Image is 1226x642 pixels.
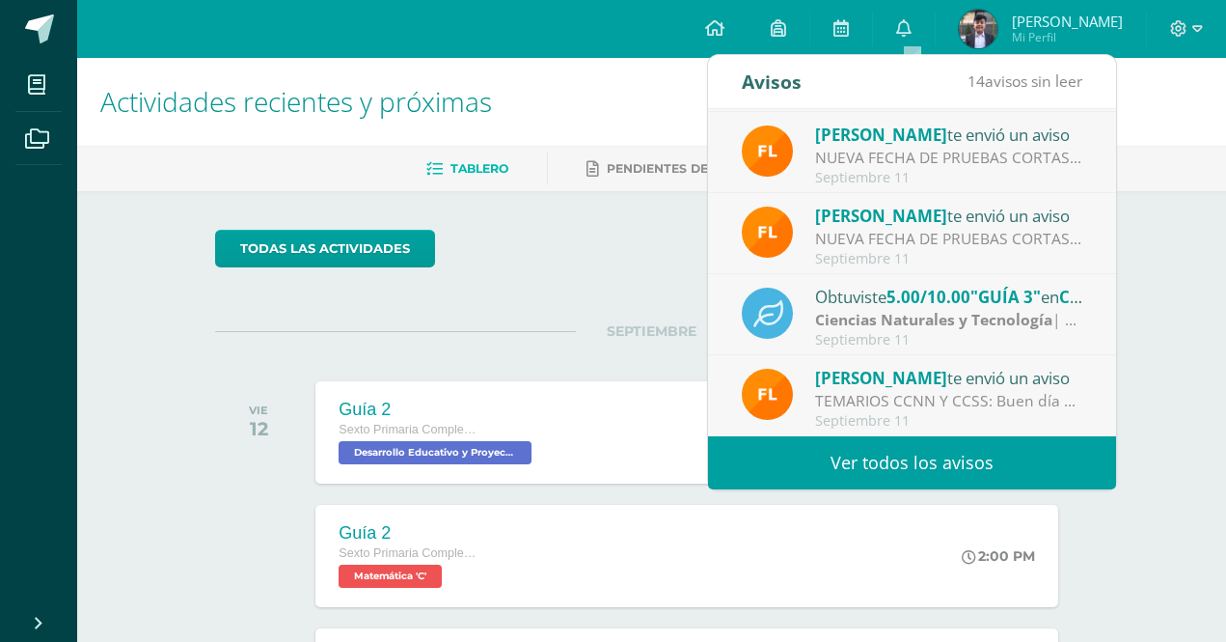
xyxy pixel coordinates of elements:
span: avisos sin leer [967,70,1082,92]
img: 6bef1c5d1367db5a5be17bdf95a87fcb.png [959,10,997,48]
div: Guía 2 [339,523,483,544]
span: Actividades recientes y próximas [100,83,492,120]
div: TEMARIOS CCNN Y CCSS: Buen día padres de familia Gusto de saludarlos Les envío los Temarios con l... [815,390,1083,412]
a: Ver todos los avisos [708,436,1116,489]
div: Septiembre 11 [815,251,1083,267]
div: Septiembre 11 [815,413,1083,430]
span: [PERSON_NAME] [815,205,947,227]
span: Sexto Primaria Complementaria [339,546,483,560]
span: [PERSON_NAME] [815,124,947,146]
a: Pendientes de entrega [586,154,772,184]
a: Tablero [426,154,508,184]
span: [PERSON_NAME] [815,367,947,389]
span: Sexto Primaria Complementaria [339,423,483,436]
div: Avisos [742,55,802,108]
div: te envió un aviso [815,122,1083,147]
div: 12 [249,417,268,440]
div: te envió un aviso [815,365,1083,390]
div: Guía 2 [339,400,536,420]
a: todas las Actividades [215,230,435,267]
span: 14 [967,70,985,92]
img: 00e92e5268842a5da8ad8efe5964f981.png [742,369,793,420]
div: NUEVA FECHA DE PRUEBAS CORTAS: Buen día padres de familia La Prueba Corta de CCNN para la sección... [815,228,1083,250]
div: NUEVA FECHA DE PRUEBAS CORTAS: Buen día padres de familia La Prueba Corta de CCNN para la sección... [815,147,1083,169]
span: Mi Perfil [1012,29,1123,45]
span: Matemática 'C' [339,565,442,588]
span: [PERSON_NAME] [1012,12,1123,31]
span: Tablero [450,161,508,176]
span: SEPTIEMBRE [576,322,727,340]
div: VIE [249,404,268,417]
img: 00e92e5268842a5da8ad8efe5964f981.png [742,207,793,258]
strong: Ciencias Naturales y Tecnología [815,309,1052,330]
div: te envió un aviso [815,203,1083,228]
div: Septiembre 11 [815,170,1083,186]
img: 00e92e5268842a5da8ad8efe5964f981.png [742,126,793,177]
div: | Zona [815,309,1083,331]
span: 5.00/10.00 [886,286,970,308]
div: Septiembre 11 [815,332,1083,349]
span: Desarrollo Educativo y Proyecto de Vida 'C' [339,441,531,464]
span: "GUÍA 3" [970,286,1041,308]
span: Pendientes de entrega [607,161,772,176]
div: Obtuviste en [815,284,1083,309]
div: 2:00 PM [962,547,1035,565]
